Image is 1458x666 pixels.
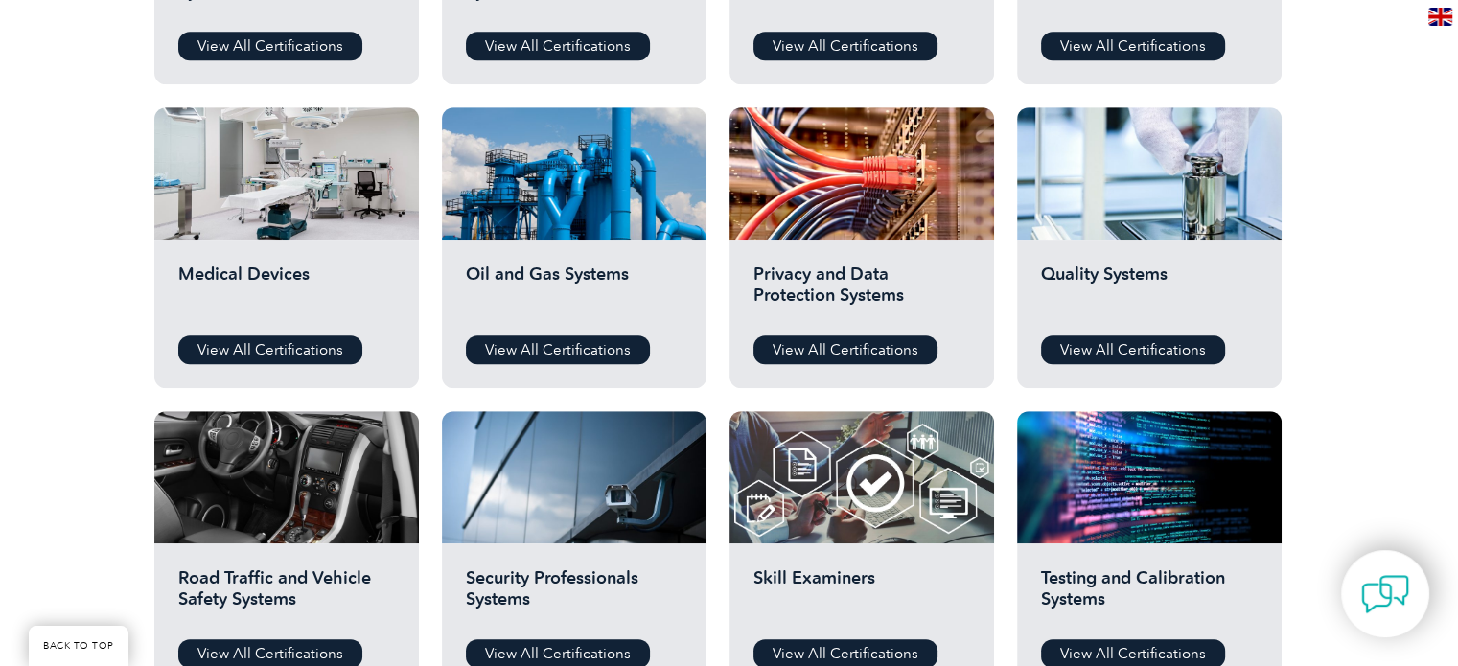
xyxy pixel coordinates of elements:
a: View All Certifications [178,335,362,364]
h2: Skill Examiners [753,567,970,625]
h2: Testing and Calibration Systems [1041,567,1258,625]
a: View All Certifications [753,335,937,364]
h2: Security Professionals Systems [466,567,683,625]
a: View All Certifications [1041,32,1225,60]
a: View All Certifications [466,335,650,364]
h2: Privacy and Data Protection Systems [753,264,970,321]
h2: Quality Systems [1041,264,1258,321]
a: View All Certifications [1041,335,1225,364]
a: View All Certifications [466,32,650,60]
a: BACK TO TOP [29,626,128,666]
a: View All Certifications [178,32,362,60]
h2: Medical Devices [178,264,395,321]
h2: Oil and Gas Systems [466,264,683,321]
a: View All Certifications [753,32,937,60]
h2: Road Traffic and Vehicle Safety Systems [178,567,395,625]
img: contact-chat.png [1361,570,1409,618]
img: en [1428,8,1452,26]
